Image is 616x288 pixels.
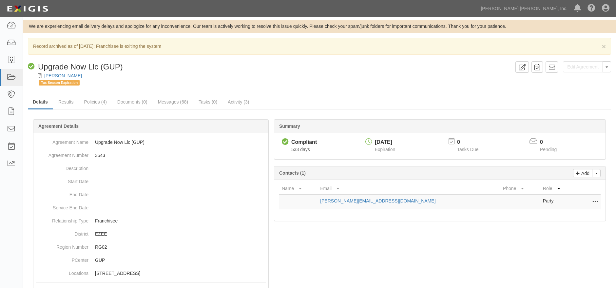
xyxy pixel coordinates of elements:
div: [DATE] [375,139,395,146]
a: Messages (68) [153,95,193,108]
a: Documents (0) [112,95,152,108]
td: Party [540,195,574,209]
div: We are experiencing email delivery delays and apologize for any inconvenience. Our team is active... [23,23,616,29]
dt: Agreement Number [36,149,88,159]
i: Help Center - Complianz [587,5,595,12]
dt: Agreement Name [36,136,88,145]
dt: End Date [36,188,88,198]
div: Compliant [291,139,317,146]
a: Add [573,169,592,177]
p: EZEE [95,231,266,237]
b: Contacts (1) [279,170,306,176]
a: Edit Agreement [563,61,603,72]
a: Details [28,95,53,109]
i: Compliant [282,139,289,145]
span: × [602,43,606,50]
p: [STREET_ADDRESS] [95,270,266,277]
p: RG02 [95,244,266,250]
th: Name [279,182,318,195]
span: Pending [540,147,557,152]
th: Email [318,182,500,195]
a: Policies (4) [79,95,112,108]
dd: Upgrade Now Llc (GUP) [36,136,266,149]
span: Upgrade Now Llc (GUP) [38,62,123,71]
dt: PCenter [36,254,88,263]
a: [PERSON_NAME] [PERSON_NAME], Inc. [477,2,571,15]
a: [PERSON_NAME] [44,73,82,78]
a: Results [53,95,79,108]
dt: Region Number [36,240,88,250]
span: Expiration [375,147,395,152]
dt: Relationship Type [36,214,88,224]
span: Since 03/06/2024 [291,147,310,152]
a: [PERSON_NAME][EMAIL_ADDRESS][DOMAIN_NAME] [320,198,435,203]
span: Tasks Due [457,147,478,152]
th: Phone [500,182,540,195]
p: 0 [540,139,565,146]
dt: District [36,227,88,237]
b: Summary [279,124,300,129]
dt: Description [36,162,88,172]
dd: 3543 [36,149,266,162]
p: GUP [95,257,266,263]
a: Tasks (0) [194,95,222,108]
p: 0 [457,139,487,146]
th: Role [540,182,574,195]
a: Activity (3) [223,95,254,108]
b: Agreement Details [38,124,79,129]
img: logo-5460c22ac91f19d4615b14bd174203de0afe785f0fc80cf4dbbc73dc1793850b.png [5,3,50,15]
button: Close [602,43,606,50]
p: Record archived as of [DATE]: Franchisee is exiting the system [33,43,606,49]
dt: Service End Date [36,201,88,211]
dd: Franchisee [36,214,266,227]
dt: Start Date [36,175,88,185]
span: Tax Season Expiration [39,80,80,86]
p: Add [580,169,589,177]
dt: Locations [36,267,88,277]
div: Upgrade Now Llc (GUP) [28,61,123,72]
i: Compliant [28,63,35,70]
